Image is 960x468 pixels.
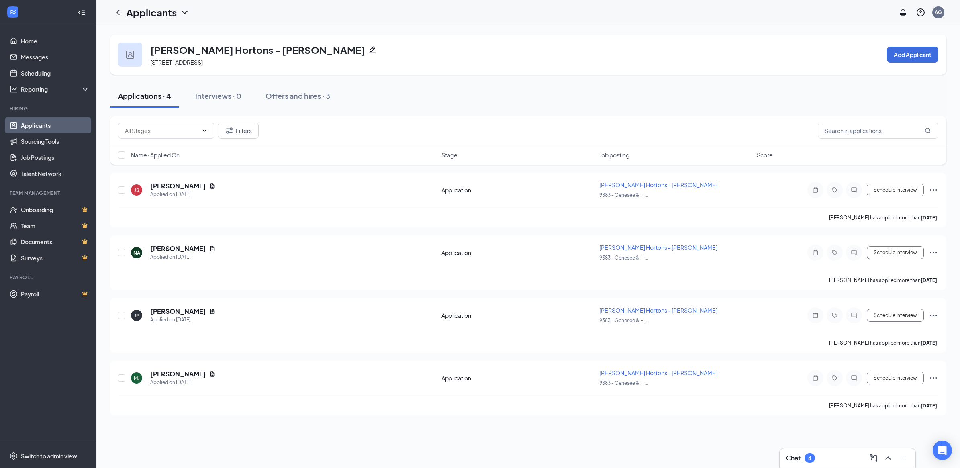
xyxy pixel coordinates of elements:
[150,370,206,378] h5: [PERSON_NAME]
[829,339,938,346] p: [PERSON_NAME] has applied more than .
[134,375,140,382] div: MJ
[125,126,198,135] input: All Stages
[867,372,924,384] button: Schedule Interview
[10,190,88,196] div: Team Management
[882,452,895,464] button: ChevronUp
[21,286,90,302] a: PayrollCrown
[808,455,811,462] div: 4
[21,85,90,93] div: Reporting
[441,249,594,257] div: Application
[126,51,134,59] img: user icon
[113,8,123,17] svg: ChevronLeft
[921,215,937,221] b: [DATE]
[150,59,203,66] span: [STREET_ADDRESS]
[195,91,241,101] div: Interviews · 0
[830,187,839,193] svg: Tag
[368,46,376,54] svg: Pencil
[830,375,839,381] svg: Tag
[867,452,880,464] button: ComposeMessage
[134,312,139,319] div: JB
[21,234,90,250] a: DocumentsCrown
[150,253,216,261] div: Applied on [DATE]
[441,311,594,319] div: Application
[150,190,216,198] div: Applied on [DATE]
[849,249,859,256] svg: ChatInactive
[21,149,90,166] a: Job Postings
[209,371,216,377] svg: Document
[78,8,86,16] svg: Collapse
[599,317,648,323] span: 9383 - Genesee & H ...
[929,248,938,258] svg: Ellipses
[118,91,171,101] div: Applications · 4
[441,186,594,194] div: Application
[131,151,180,159] span: Name · Applied On
[21,166,90,182] a: Talent Network
[599,192,648,198] span: 9383 - Genesee & H ...
[599,255,648,261] span: 9383 - Genesee & H ...
[830,312,839,319] svg: Tag
[21,65,90,81] a: Scheduling
[599,307,717,314] span: [PERSON_NAME] Hortons - [PERSON_NAME]
[829,214,938,221] p: [PERSON_NAME] has applied more than .
[441,151,458,159] span: Stage
[150,316,216,324] div: Applied on [DATE]
[818,123,938,139] input: Search in applications
[921,403,937,409] b: [DATE]
[21,133,90,149] a: Sourcing Tools
[898,453,907,463] svg: Minimize
[10,85,18,93] svg: Analysis
[599,181,717,188] span: [PERSON_NAME] Hortons - [PERSON_NAME]
[916,8,925,17] svg: QuestionInfo
[867,309,924,322] button: Schedule Interview
[180,8,190,17] svg: ChevronDown
[898,8,908,17] svg: Notifications
[441,374,594,382] div: Application
[21,218,90,234] a: TeamCrown
[599,380,648,386] span: 9383 - Genesee & H ...
[218,123,259,139] button: Filter Filters
[887,47,938,63] button: Add Applicant
[21,202,90,218] a: OnboardingCrown
[921,277,937,283] b: [DATE]
[811,187,820,193] svg: Note
[10,452,18,460] svg: Settings
[933,441,952,460] div: Open Intercom Messenger
[896,452,909,464] button: Minimize
[869,453,878,463] svg: ComposeMessage
[925,127,931,134] svg: MagnifyingGlass
[150,378,216,386] div: Applied on [DATE]
[10,105,88,112] div: Hiring
[150,43,365,57] h3: [PERSON_NAME] Hortons - [PERSON_NAME]
[150,307,206,316] h5: [PERSON_NAME]
[829,277,938,284] p: [PERSON_NAME] has applied more than .
[849,312,859,319] svg: ChatInactive
[150,244,206,253] h5: [PERSON_NAME]
[134,187,139,194] div: JS
[929,373,938,383] svg: Ellipses
[867,184,924,196] button: Schedule Interview
[811,312,820,319] svg: Note
[21,452,77,460] div: Switch to admin view
[126,6,177,19] h1: Applicants
[10,274,88,281] div: Payroll
[266,91,330,101] div: Offers and hires · 3
[133,249,140,256] div: NA
[21,49,90,65] a: Messages
[929,311,938,320] svg: Ellipses
[225,126,234,135] svg: Filter
[21,117,90,133] a: Applicants
[935,9,942,16] div: AG
[9,8,17,16] svg: WorkstreamLogo
[829,402,938,409] p: [PERSON_NAME] has applied more than .
[599,151,629,159] span: Job posting
[21,33,90,49] a: Home
[786,454,801,462] h3: Chat
[209,308,216,315] svg: Document
[201,127,208,134] svg: ChevronDown
[811,375,820,381] svg: Note
[757,151,773,159] span: Score
[150,182,206,190] h5: [PERSON_NAME]
[883,453,893,463] svg: ChevronUp
[599,369,717,376] span: [PERSON_NAME] Hortons - [PERSON_NAME]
